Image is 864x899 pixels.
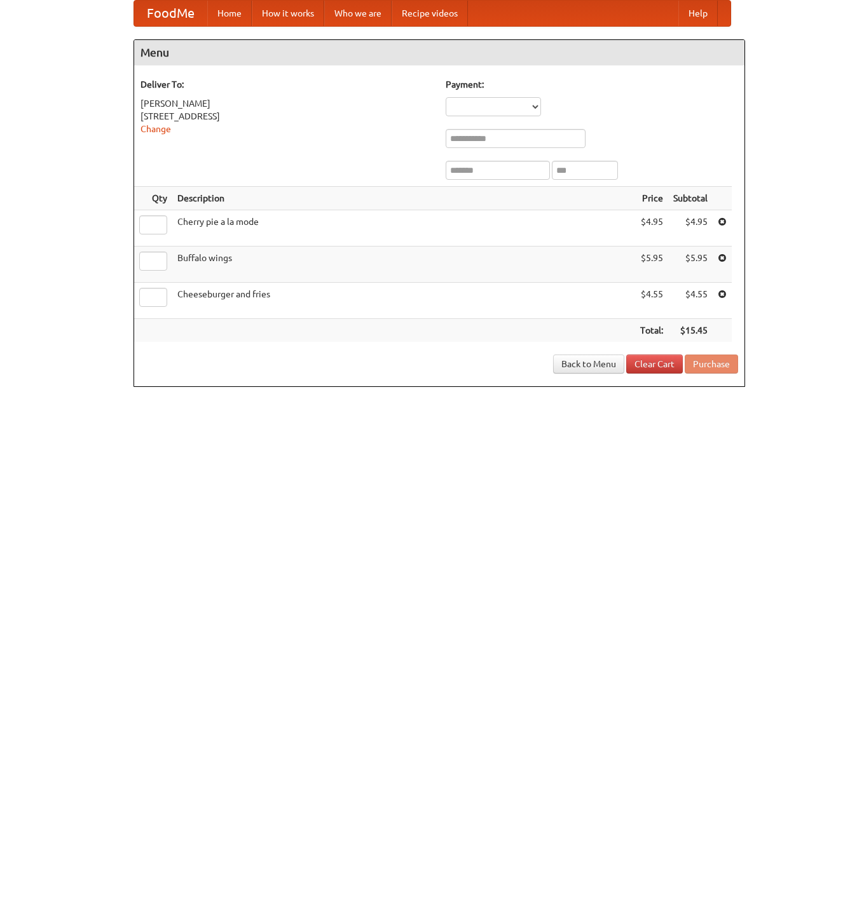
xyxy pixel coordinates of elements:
button: Purchase [685,355,738,374]
a: FoodMe [134,1,207,26]
th: Price [635,187,668,210]
a: Who we are [324,1,392,26]
td: $4.95 [635,210,668,247]
td: $4.95 [668,210,713,247]
h4: Menu [134,40,744,65]
td: $5.95 [668,247,713,283]
a: Home [207,1,252,26]
td: $5.95 [635,247,668,283]
div: [PERSON_NAME] [141,97,433,110]
th: $15.45 [668,319,713,342]
a: Clear Cart [626,355,683,374]
a: Help [678,1,718,26]
td: Cheeseburger and fries [172,283,635,319]
td: Buffalo wings [172,247,635,283]
h5: Payment: [446,78,738,91]
td: $4.55 [668,283,713,319]
th: Subtotal [668,187,713,210]
h5: Deliver To: [141,78,433,91]
th: Qty [134,187,172,210]
td: Cherry pie a la mode [172,210,635,247]
td: $4.55 [635,283,668,319]
a: Recipe videos [392,1,468,26]
th: Description [172,187,635,210]
div: [STREET_ADDRESS] [141,110,433,123]
a: How it works [252,1,324,26]
a: Back to Menu [553,355,624,374]
a: Change [141,124,171,134]
th: Total: [635,319,668,342]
